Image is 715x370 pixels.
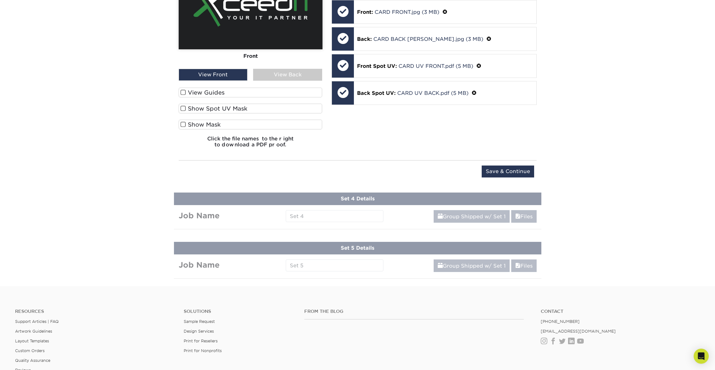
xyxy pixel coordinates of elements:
h4: Solutions [184,309,295,314]
label: Show Mask [179,120,322,129]
span: files [515,214,520,220]
a: Layout Templates [15,339,49,343]
div: Open Intercom Messenger [694,349,709,364]
span: Back: [357,36,372,42]
div: View Back [253,69,322,81]
h4: From the Blog [304,309,523,314]
input: Save & Continue [482,166,534,177]
a: Support Articles | FAQ [15,319,59,324]
h6: Click the file names to the right to download a PDF proof. [179,136,322,153]
a: CARD BACK [PERSON_NAME].jpg (3 MB) [373,36,483,42]
a: CARD FRONT.jpg (3 MB) [375,9,439,15]
span: Front Spot UV: [357,63,397,69]
span: shipping [438,214,443,220]
a: CARD UV BACK.pdf (5 MB) [397,90,469,96]
a: [PHONE_NUMBER] [541,319,580,324]
a: Custom Orders [15,348,45,353]
h4: Resources [15,309,174,314]
span: Back Spot UV: [357,90,396,96]
a: [EMAIL_ADDRESS][DOMAIN_NAME] [541,329,616,334]
a: Artwork Guidelines [15,329,52,334]
a: Files [511,210,537,223]
a: Group Shipped w/ Set 1 [434,259,510,272]
a: Design Services [184,329,214,334]
a: Group Shipped w/ Set 1 [434,210,510,223]
a: Sample Request [184,319,215,324]
span: Front: [357,9,373,15]
a: Print for Resellers [184,339,218,343]
a: Contact [541,309,700,314]
label: Show Spot UV Mask [179,104,322,113]
label: View Guides [179,88,322,97]
span: files [515,263,520,269]
a: CARD UV FRONT.pdf (5 MB) [398,63,473,69]
div: Front [179,49,322,63]
div: View Front [179,69,248,81]
a: Files [511,259,537,272]
iframe: Google Customer Reviews [2,351,53,368]
span: shipping [438,263,443,269]
a: Print for Nonprofits [184,348,222,353]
